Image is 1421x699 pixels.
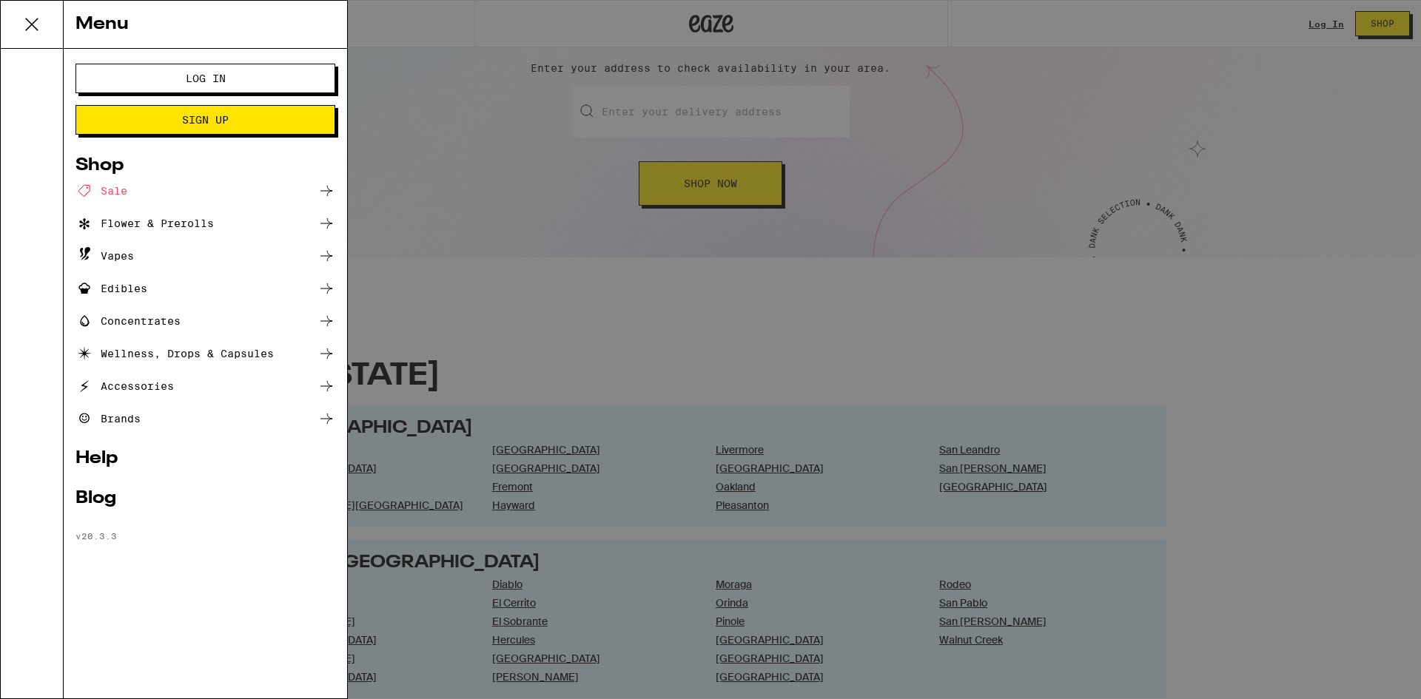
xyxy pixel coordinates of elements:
[75,105,335,135] button: Sign Up
[75,64,335,93] button: Log In
[75,280,335,297] a: Edibles
[75,215,335,232] a: Flower & Prerolls
[75,247,335,265] a: Vapes
[75,72,335,84] a: Log In
[75,182,335,200] a: Sale
[75,410,335,428] a: Brands
[182,115,229,125] span: Sign Up
[75,377,174,395] div: Accessories
[75,345,274,362] div: Wellness, Drops & Capsules
[75,280,147,297] div: Edibles
[75,410,141,428] div: Brands
[64,1,347,49] div: Menu
[9,10,107,22] span: Hi. Need any help?
[75,531,117,541] span: v 20.3.3
[75,345,335,362] a: Wellness, Drops & Capsules
[75,114,335,126] a: Sign Up
[75,215,214,232] div: Flower & Prerolls
[75,182,127,200] div: Sale
[75,157,335,175] a: Shop
[75,377,335,395] a: Accessories
[75,247,134,265] div: Vapes
[75,490,335,507] a: Blog
[186,73,226,84] span: Log In
[75,312,335,330] a: Concentrates
[75,450,335,467] a: Help
[75,312,181,330] div: Concentrates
